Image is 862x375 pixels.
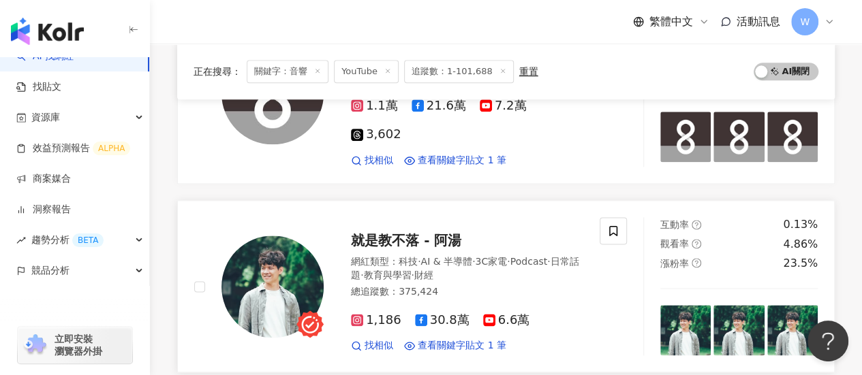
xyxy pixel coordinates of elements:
[418,339,506,353] span: 查看關鍵字貼文 1 筆
[247,60,328,83] span: 關鍵字：音響
[360,270,363,280] span: ·
[16,235,26,245] span: rise
[22,334,48,356] img: chrome extension
[31,255,70,286] span: 競品分析
[713,112,764,162] img: post-image
[31,225,104,255] span: 趨勢分析
[351,154,393,167] a: 找相似
[783,256,818,271] div: 23.5%
[351,256,579,280] span: 日常話題
[363,270,411,280] span: 教育與學習
[660,112,711,162] img: post-image
[351,313,401,327] span: 1,186
[483,313,530,327] span: 6.6萬
[412,99,466,113] span: 21.6萬
[334,60,399,83] span: YouTube
[414,270,433,280] span: 財經
[16,80,61,94] a: 找貼文
[800,14,810,29] span: W
[404,339,506,353] a: 查看關鍵字貼文 1 筆
[692,258,701,267] span: question-circle
[660,305,711,355] img: post-image
[767,112,818,162] img: post-image
[692,220,701,229] span: question-circle
[713,305,764,355] img: post-image
[507,256,510,267] span: ·
[365,339,393,353] span: 找相似
[404,60,514,83] span: 追蹤數：1-101,688
[649,14,693,29] span: 繁體中文
[365,154,393,167] span: 找相似
[16,50,74,63] a: searchAI 找網紅
[177,200,835,372] a: KOL Avatar就是教不落 - 阿湯網紅類型：科技·AI & 半導體·3C家電·Podcast·日常話題·教育與學習·財經總追蹤數：375,4241,18630.8萬6.6萬找相似查看關鍵字...
[411,270,414,280] span: ·
[472,256,475,267] span: ·
[783,237,818,252] div: 4.86%
[351,99,398,113] span: 1.1萬
[519,66,538,77] div: 重置
[351,285,583,299] div: 總追蹤數 ： 375,424
[737,15,780,28] span: 活動訊息
[399,256,418,267] span: 科技
[415,313,470,327] span: 30.8萬
[767,305,818,355] img: post-image
[547,256,550,267] span: ·
[783,217,818,232] div: 0.13%
[475,256,507,267] span: 3C家電
[660,238,689,249] span: 觀看率
[18,327,132,363] a: chrome extension立即安裝 瀏覽器外掛
[480,99,527,113] span: 7.2萬
[807,321,848,361] iframe: Help Scout Beacon - Open
[31,102,60,133] span: 資源庫
[692,239,701,248] span: question-circle
[55,333,102,357] span: 立即安裝 瀏覽器外掛
[194,66,241,77] span: 正在搜尋 ：
[351,339,393,353] a: 找相似
[351,127,401,142] span: 3,602
[418,256,420,267] span: ·
[418,154,506,167] span: 查看關鍵字貼文 1 筆
[404,154,506,167] a: 查看關鍵字貼文 1 筆
[16,142,130,155] a: 效益預測報告ALPHA
[11,18,84,45] img: logo
[420,256,472,267] span: AI & 半導體
[660,219,689,230] span: 互動率
[660,258,689,269] span: 漲粉率
[16,172,71,186] a: 商案媒合
[510,256,547,267] span: Podcast
[351,255,583,282] div: 網紅類型 ：
[16,203,71,216] a: 洞察報告
[221,235,324,338] img: KOL Avatar
[72,233,104,247] div: BETA
[351,232,461,248] span: 就是教不落 - 阿湯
